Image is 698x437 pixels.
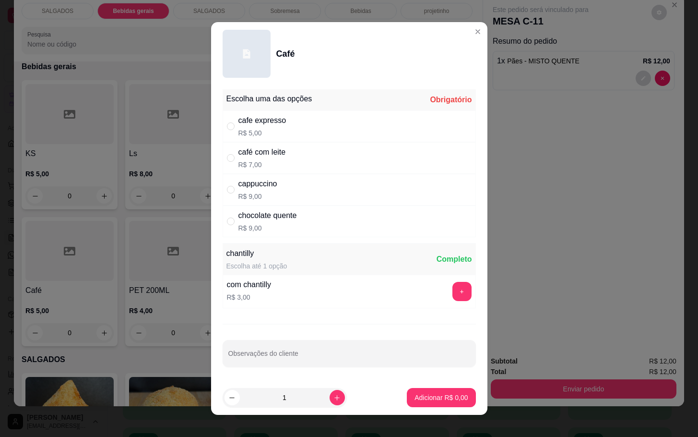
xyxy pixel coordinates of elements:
div: Escolha uma das opções [226,93,312,105]
div: café com leite [238,146,286,158]
button: Close [470,24,485,39]
button: add [452,282,472,301]
input: Observações do cliente [228,352,470,362]
p: R$ 5,00 [238,128,286,138]
button: increase-product-quantity [330,390,345,405]
div: com chantilly [227,279,271,291]
p: R$ 7,00 [238,160,286,170]
p: R$ 3,00 [227,292,271,302]
div: chantilly [226,248,287,259]
p: Adicionar R$ 0,00 [414,393,468,402]
div: chocolate quente [238,210,297,221]
button: Adicionar R$ 0,00 [407,388,475,407]
button: decrease-product-quantity [225,390,240,405]
p: R$ 9,00 [238,223,297,233]
div: Escolha até 1 opção [226,261,287,271]
div: Completo [437,254,472,265]
div: cappuccino [238,178,277,190]
div: Café [276,47,295,61]
div: cafe expresso [238,115,286,126]
div: Obrigatório [430,94,472,106]
p: R$ 9,00 [238,192,277,201]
